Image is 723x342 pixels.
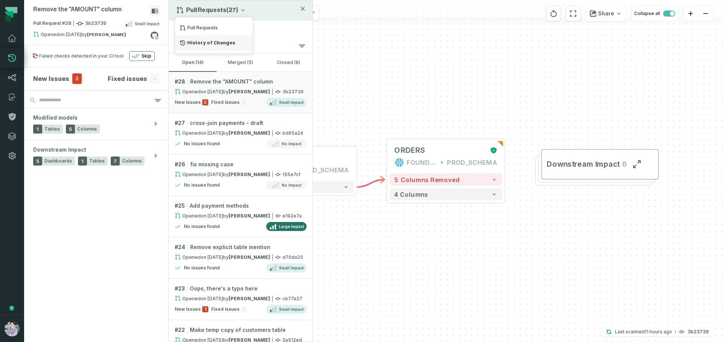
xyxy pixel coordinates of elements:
[175,35,253,50] div: History of Changes
[8,305,15,312] div: Tooltip anchor
[176,6,246,14] button: Pull Requests(27)
[175,17,253,54] div: Pull Requests(27)
[175,20,253,35] div: Pull Requests
[5,321,20,336] img: avatar of Alon Nafta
